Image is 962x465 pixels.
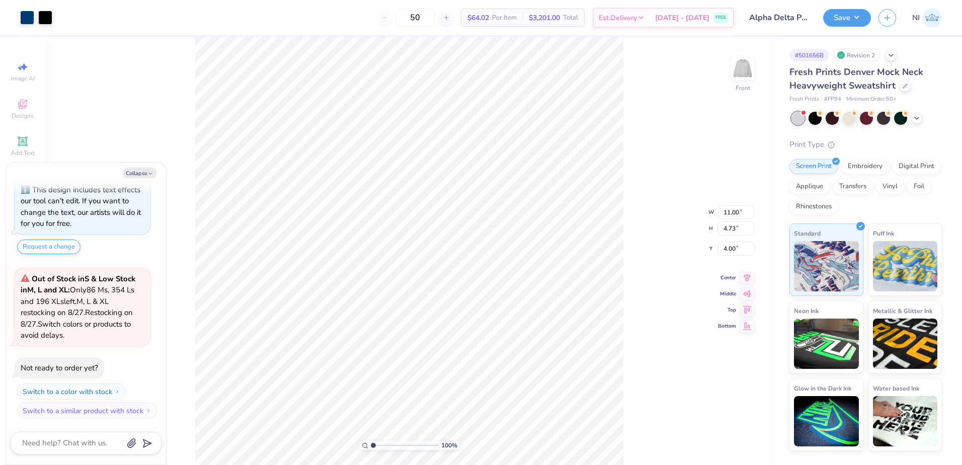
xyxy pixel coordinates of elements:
img: Switch to a color with stock [114,389,120,395]
span: Middle [718,290,736,297]
div: Foil [907,179,931,194]
img: Puff Ink [873,241,938,291]
span: Total [563,13,578,23]
img: Standard [794,241,859,291]
span: Est. Delivery [599,13,637,23]
span: Center [718,274,736,281]
img: Switch to a similar product with stock [145,408,151,414]
input: – – [395,9,435,27]
span: NI [912,12,920,24]
span: Minimum Order: 50 + [846,95,897,104]
div: Front [736,84,750,93]
span: [DATE] - [DATE] [655,13,709,23]
span: Only 86 Ms, 354 Ls and 196 XLs left. M, L & XL restocking on 8/27. Restocking on 8/27. Switch col... [21,274,135,341]
span: Glow in the Dark Ink [794,383,851,394]
div: Not ready to order yet? [21,363,98,373]
a: NI [912,8,942,28]
div: This design includes text effects our tool can't edit. If you want to change the text, our artist... [21,185,141,229]
div: Vinyl [876,179,904,194]
div: Transfers [833,179,873,194]
div: # 501656B [789,49,829,61]
span: # FP94 [824,95,841,104]
img: Nicole Isabelle Dimla [922,8,942,28]
span: Top [718,306,736,314]
div: Print Type [789,139,942,150]
span: Metallic & Glitter Ink [873,305,932,316]
span: 100 % [441,441,457,450]
span: Fresh Prints Denver Mock Neck Heavyweight Sweatshirt [789,66,923,92]
button: Switch to a color with stock [17,383,126,400]
span: Puff Ink [873,228,894,239]
span: Per Item [492,13,517,23]
span: Bottom [718,323,736,330]
div: Digital Print [892,159,941,174]
img: Metallic & Glitter Ink [873,319,938,369]
input: Untitled Design [742,8,816,28]
span: Designs [12,112,34,120]
div: Revision 2 [834,49,880,61]
button: Switch to a similar product with stock [17,403,157,419]
span: Water based Ink [873,383,919,394]
span: Image AI [11,74,35,83]
img: Glow in the Dark Ink [794,396,859,446]
span: Add Text [11,149,35,157]
img: Neon Ink [794,319,859,369]
span: Neon Ink [794,305,819,316]
span: FREE [715,14,726,21]
strong: Out of Stock in S [32,274,91,284]
span: Standard [794,228,821,239]
img: Front [733,58,753,79]
span: $64.02 [467,13,489,23]
img: Water based Ink [873,396,938,446]
div: Applique [789,179,830,194]
div: Rhinestones [789,199,838,214]
div: Screen Print [789,159,838,174]
div: Embroidery [841,159,889,174]
span: Fresh Prints [789,95,819,104]
button: Request a change [17,240,81,254]
button: Save [823,9,871,27]
button: Collapse [123,168,156,178]
span: $3,201.00 [529,13,560,23]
